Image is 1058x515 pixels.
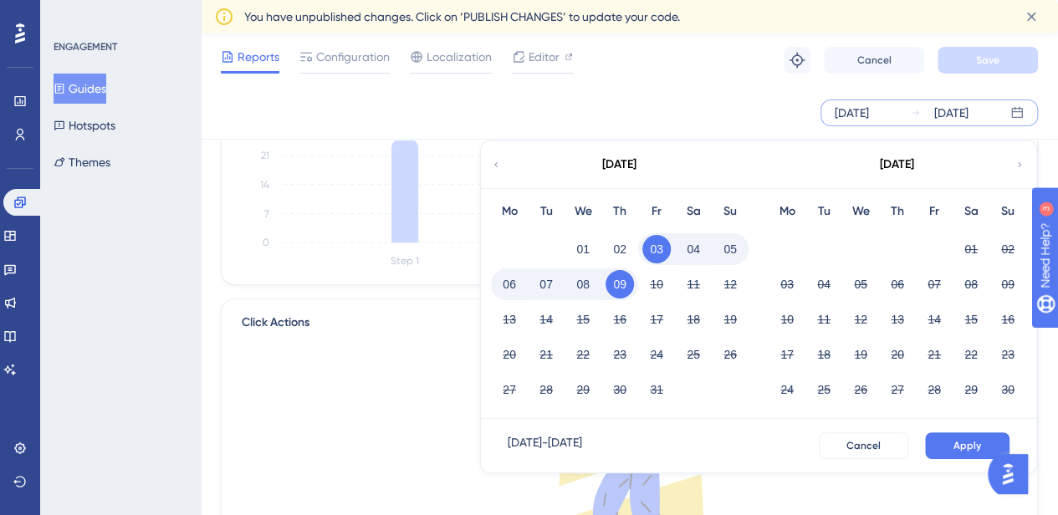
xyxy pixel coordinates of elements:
div: Tu [805,201,842,222]
button: 20 [495,340,524,369]
span: Cancel [857,54,892,67]
div: We [565,201,601,222]
div: [DATE] [835,103,869,123]
button: 17 [773,340,801,369]
button: 08 [569,270,597,298]
button: 02 [994,235,1022,263]
span: Save [976,54,999,67]
div: [DATE] - [DATE] [508,432,582,459]
button: 11 [679,270,708,298]
tspan: 21 [261,150,269,161]
button: 17 [642,305,671,334]
button: 05 [716,235,744,263]
div: Fr [916,201,953,222]
button: 13 [883,305,912,334]
button: 26 [716,340,744,369]
button: 25 [810,375,838,404]
button: 19 [716,305,744,334]
button: 18 [810,340,838,369]
button: 07 [532,270,560,298]
button: 14 [920,305,948,334]
button: Save [938,47,1038,74]
button: Hotspots [54,110,115,140]
span: Reports [238,47,279,67]
iframe: UserGuiding AI Assistant Launcher [988,449,1038,499]
button: 22 [957,340,985,369]
button: 29 [957,375,985,404]
div: ENGAGEMENT [54,40,117,54]
button: 24 [642,340,671,369]
button: 06 [495,270,524,298]
div: We [842,201,879,222]
tspan: 0 [263,237,269,248]
div: Fr [638,201,675,222]
button: 04 [679,235,708,263]
button: 16 [606,305,634,334]
button: 03 [773,270,801,298]
button: 20 [883,340,912,369]
div: [DATE] [934,103,969,123]
button: 02 [606,235,634,263]
tspan: 14 [260,179,269,191]
div: Sa [953,201,989,222]
button: 14 [532,305,560,334]
button: 21 [532,340,560,369]
tspan: Step 1 [391,255,419,267]
span: Configuration [316,47,390,67]
button: Cancel [824,47,924,74]
span: Apply [953,439,981,452]
button: 07 [920,270,948,298]
button: 28 [532,375,560,404]
button: 28 [920,375,948,404]
div: Tu [528,201,565,222]
button: 13 [495,305,524,334]
button: 16 [994,305,1022,334]
button: 12 [846,305,875,334]
div: Mo [491,201,528,222]
button: 27 [883,375,912,404]
button: 11 [810,305,838,334]
button: 05 [846,270,875,298]
button: 15 [957,305,985,334]
button: 26 [846,375,875,404]
div: [DATE] [880,155,914,175]
button: 22 [569,340,597,369]
button: 06 [883,270,912,298]
button: 24 [773,375,801,404]
button: 21 [920,340,948,369]
div: Su [712,201,749,222]
button: Guides [54,74,106,104]
button: 19 [846,340,875,369]
button: 08 [957,270,985,298]
div: [DATE] [602,155,636,175]
button: 30 [994,375,1022,404]
button: 12 [716,270,744,298]
button: Themes [54,147,110,177]
button: 03 [642,235,671,263]
div: Th [601,201,638,222]
span: You have unpublished changes. Click on ‘PUBLISH CHANGES’ to update your code. [244,7,680,27]
div: Mo [769,201,805,222]
button: Cancel [819,432,908,459]
span: Click Actions [242,313,309,343]
span: Editor [529,47,560,67]
tspan: 7 [264,208,269,220]
button: 09 [994,270,1022,298]
button: 27 [495,375,524,404]
button: 18 [679,305,708,334]
button: 23 [994,340,1022,369]
span: Localization [427,47,492,67]
div: Su [989,201,1026,222]
button: 04 [810,270,838,298]
button: Apply [925,432,1009,459]
button: 10 [773,305,801,334]
button: 23 [606,340,634,369]
button: 09 [606,270,634,298]
button: 01 [957,235,985,263]
button: 01 [569,235,597,263]
button: 25 [679,340,708,369]
div: 3 [116,8,121,22]
button: 15 [569,305,597,334]
div: Sa [675,201,712,222]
